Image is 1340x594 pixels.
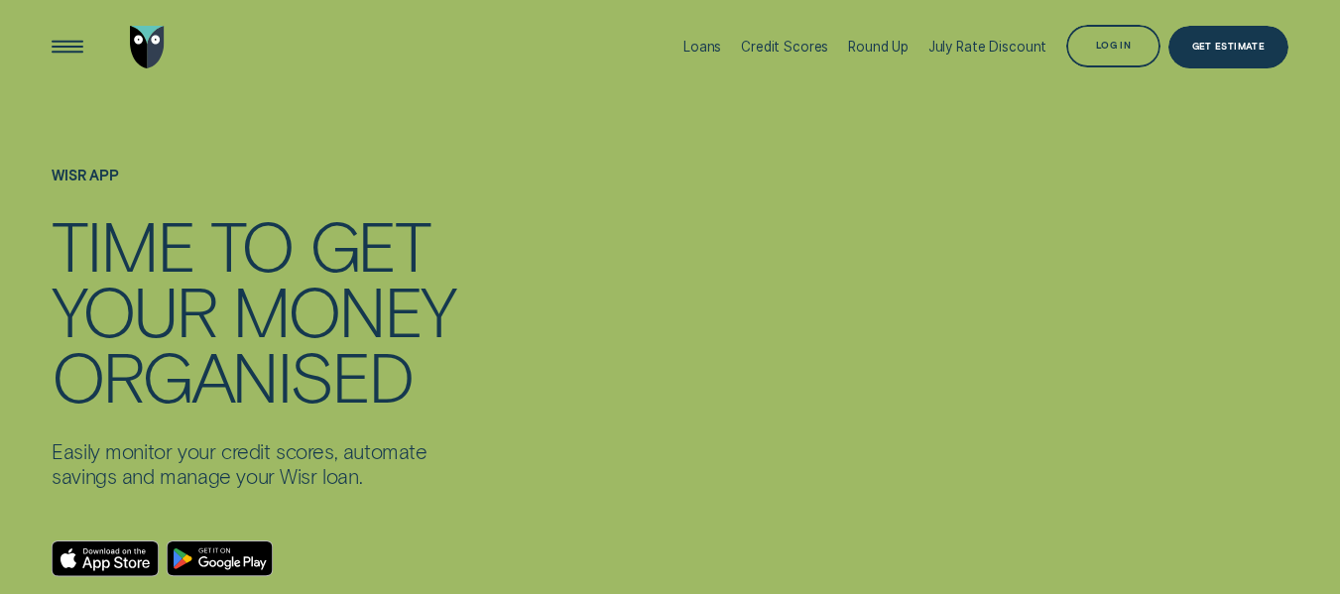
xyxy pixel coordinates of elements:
[1168,26,1288,68] a: Get Estimate
[741,39,828,55] div: Credit Scores
[309,211,429,277] div: GET
[130,26,166,68] img: Wisr
[1066,25,1160,67] button: Log in
[52,277,215,342] div: YOUR
[52,439,459,490] p: Easily monitor your credit scores, automate savings and manage your Wisr loan.
[928,39,1047,55] div: July Rate Discount
[52,540,159,576] a: Download on the App Store
[848,39,909,55] div: Round Up
[47,26,89,68] button: Open Menu
[52,342,412,408] div: ORGANISED
[167,540,274,576] a: Android App on Google Play
[210,211,293,277] div: TO
[52,168,459,210] h1: WISR APP
[232,277,454,342] div: MONEY
[52,211,459,409] h4: TIME TO GET YOUR MONEY ORGANISED
[683,39,721,55] div: Loans
[52,211,193,277] div: TIME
